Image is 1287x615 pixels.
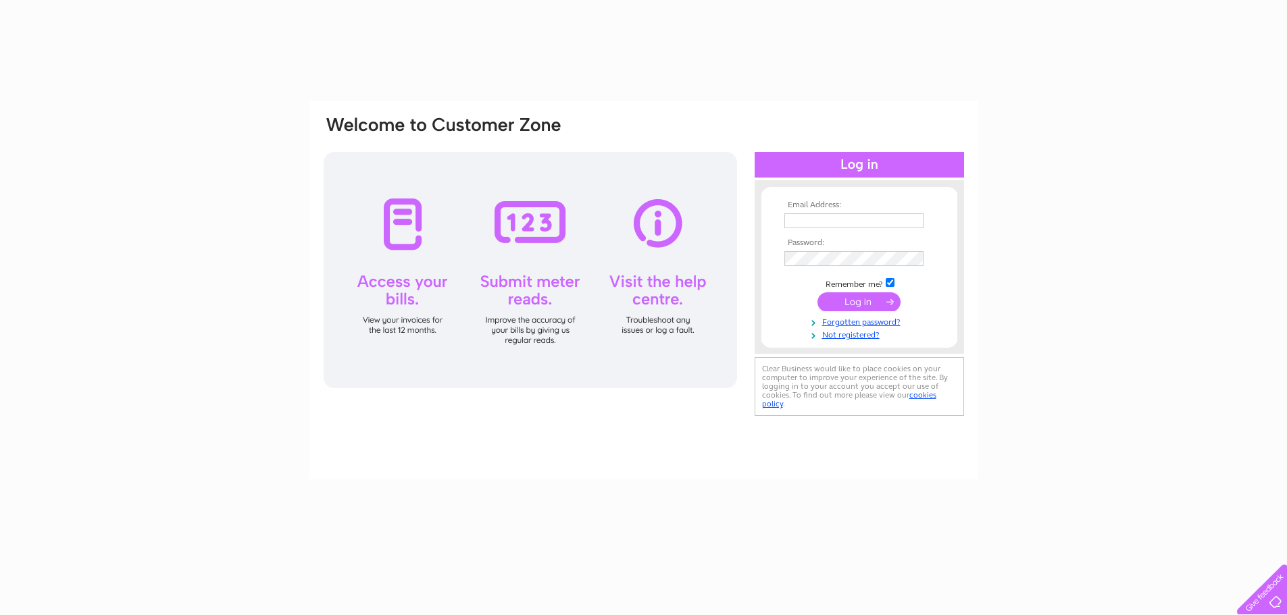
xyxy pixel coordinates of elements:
td: Remember me? [781,276,938,290]
th: Email Address: [781,200,938,210]
input: Submit [817,292,901,311]
a: cookies policy [762,390,936,408]
div: Clear Business would like to place cookies on your computer to improve your experience of the sit... [755,357,964,416]
a: Not registered? [784,327,938,340]
th: Password: [781,238,938,248]
a: Forgotten password? [784,315,938,327]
